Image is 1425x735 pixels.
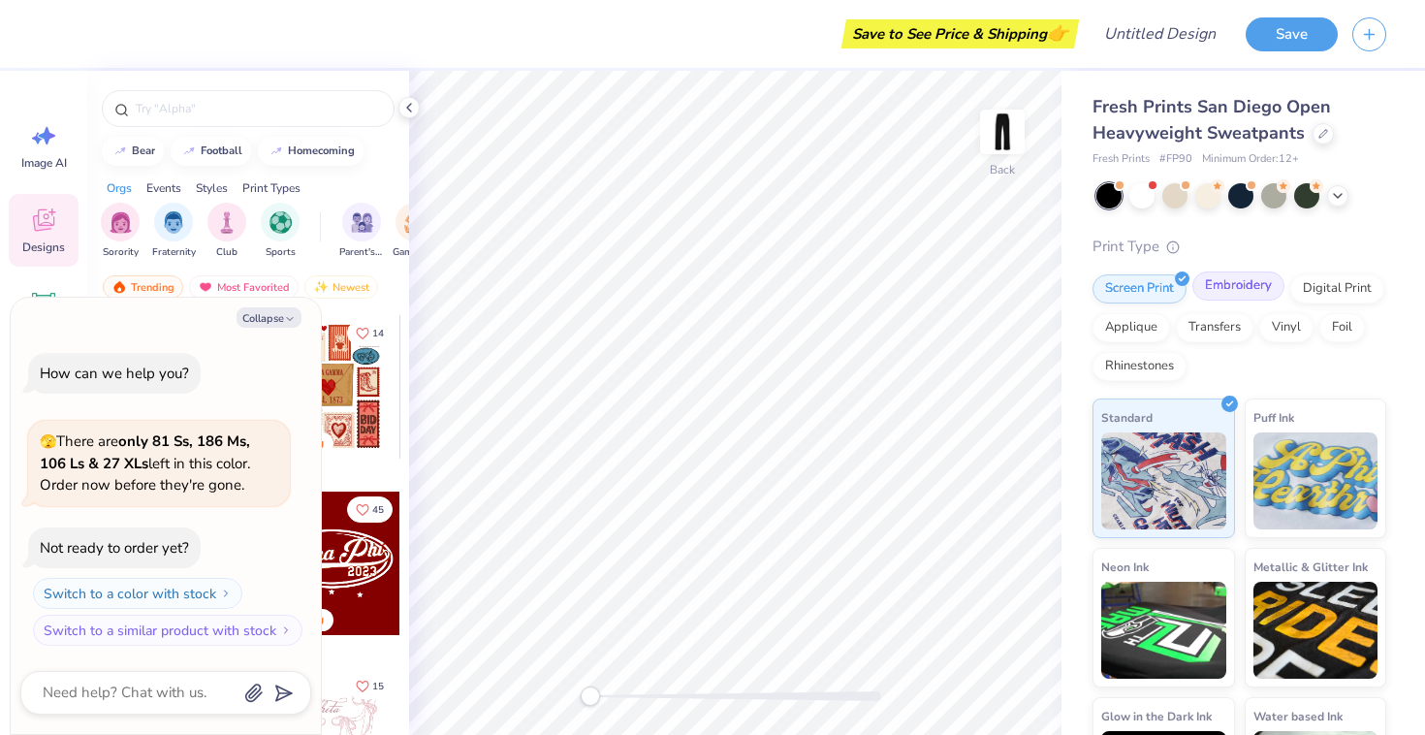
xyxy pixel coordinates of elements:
[269,145,284,157] img: trend_line.gif
[40,364,189,383] div: How can we help you?
[990,161,1015,178] div: Back
[313,280,329,294] img: newest.gif
[112,145,128,157] img: trend_line.gif
[1176,313,1253,342] div: Transfers
[1159,151,1192,168] span: # FP90
[1253,557,1368,577] span: Metallic & Glitter Ink
[152,203,196,260] button: filter button
[102,137,164,166] button: bear
[1092,95,1331,144] span: Fresh Prints San Diego Open Heavyweight Sweatpants
[152,203,196,260] div: filter for Fraternity
[351,211,373,234] img: Parent's Weekend Image
[101,203,140,260] button: filter button
[171,137,251,166] button: football
[339,245,384,260] span: Parent's Weekend
[103,245,139,260] span: Sorority
[1092,236,1386,258] div: Print Type
[152,245,196,260] span: Fraternity
[1092,151,1150,168] span: Fresh Prints
[1092,313,1170,342] div: Applique
[40,431,250,495] span: There are left in this color. Order now before they're gone.
[288,145,355,156] div: homecoming
[33,615,302,646] button: Switch to a similar product with stock
[21,155,67,171] span: Image AI
[40,432,56,451] span: 🫣
[304,275,378,299] div: Newest
[1101,557,1149,577] span: Neon Ink
[372,505,384,515] span: 45
[196,179,228,197] div: Styles
[1101,432,1226,529] img: Standard
[237,307,301,328] button: Collapse
[266,245,296,260] span: Sports
[198,280,213,294] img: most_fav.gif
[581,687,600,706] div: Accessibility label
[372,682,384,691] span: 15
[347,496,393,523] button: Like
[846,19,1074,48] div: Save to See Price & Shipping
[1290,274,1384,304] div: Digital Print
[280,624,292,636] img: Switch to a similar product with stock
[1202,151,1299,168] span: Minimum Order: 12 +
[181,145,197,157] img: trend_line.gif
[347,320,393,346] button: Like
[1319,313,1365,342] div: Foil
[134,99,382,118] input: Try "Alpha"
[261,203,300,260] div: filter for Sports
[189,275,299,299] div: Most Favorited
[1047,21,1068,45] span: 👉
[40,431,250,473] strong: only 81 Ss, 186 Ms, 106 Ls & 27 XLs
[261,203,300,260] button: filter button
[393,245,437,260] span: Game Day
[1253,706,1343,726] span: Water based Ink
[269,211,292,234] img: Sports Image
[1246,17,1338,51] button: Save
[110,211,132,234] img: Sorority Image
[22,240,65,255] span: Designs
[207,203,246,260] div: filter for Club
[101,203,140,260] div: filter for Sorority
[404,211,427,234] img: Game Day Image
[146,179,181,197] div: Events
[393,203,437,260] button: filter button
[103,275,183,299] div: Trending
[207,203,246,260] button: filter button
[339,203,384,260] button: filter button
[1253,582,1378,679] img: Metallic & Glitter Ink
[242,179,301,197] div: Print Types
[220,588,232,599] img: Switch to a color with stock
[216,245,237,260] span: Club
[111,280,127,294] img: trending.gif
[339,203,384,260] div: filter for Parent's Weekend
[132,145,155,156] div: bear
[393,203,437,260] div: filter for Game Day
[1101,407,1153,428] span: Standard
[1192,272,1284,301] div: Embroidery
[1259,313,1314,342] div: Vinyl
[1092,352,1187,381] div: Rhinestones
[33,578,242,609] button: Switch to a color with stock
[201,145,242,156] div: football
[258,137,364,166] button: homecoming
[163,211,184,234] img: Fraternity Image
[216,211,237,234] img: Club Image
[107,179,132,197] div: Orgs
[1253,432,1378,529] img: Puff Ink
[1253,407,1294,428] span: Puff Ink
[1092,274,1187,304] div: Screen Print
[347,673,393,699] button: Like
[372,329,384,338] span: 14
[40,538,189,558] div: Not ready to order yet?
[1101,582,1226,679] img: Neon Ink
[1101,706,1212,726] span: Glow in the Dark Ink
[983,112,1022,151] img: Back
[1089,15,1231,53] input: Untitled Design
